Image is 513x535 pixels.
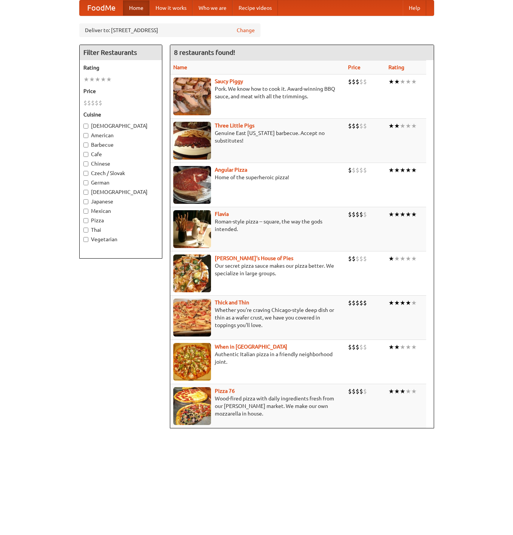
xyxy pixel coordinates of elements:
[173,395,342,417] p: Wood-fired pizza with daily ingredients fresh from our [PERSON_NAME] market. We make our own mozz...
[193,0,233,16] a: Who we are
[388,210,394,219] li: ★
[400,254,405,263] li: ★
[348,254,352,263] li: $
[100,75,106,84] li: ★
[83,190,88,195] input: [DEMOGRAPHIC_DATA]
[215,211,229,217] b: Flavia
[363,166,367,174] li: $
[215,299,249,305] a: Thick and Thin
[237,26,255,34] a: Change
[359,299,363,307] li: $
[173,254,211,292] img: luigis.jpg
[83,179,158,186] label: German
[215,123,254,129] a: Three Little Pigs
[394,210,400,219] li: ★
[173,262,342,277] p: Our secret pizza sauce makes our pizza better. We specialize in large groups.
[388,387,394,395] li: ★
[411,210,417,219] li: ★
[359,78,363,86] li: $
[83,133,88,138] input: American
[83,141,158,149] label: Barbecue
[400,299,405,307] li: ★
[83,75,89,84] li: ★
[359,343,363,351] li: $
[173,218,342,233] p: Roman-style pizza -- square, the way the gods intended.
[215,388,235,394] a: Pizza 76
[394,343,400,351] li: ★
[83,171,88,176] input: Czech / Slovak
[400,210,405,219] li: ★
[89,75,95,84] li: ★
[363,343,367,351] li: $
[400,78,405,86] li: ★
[83,226,158,234] label: Thai
[173,129,342,144] p: Genuine East [US_STATE] barbecue. Accept no substitutes!
[173,210,211,248] img: flavia.jpg
[394,122,400,130] li: ★
[411,166,417,174] li: ★
[173,64,187,70] a: Name
[83,217,158,224] label: Pizza
[83,161,88,166] input: Chinese
[215,167,247,173] b: Angular Pizza
[83,218,88,223] input: Pizza
[394,78,400,86] li: ★
[83,132,158,139] label: American
[83,199,88,204] input: Japanese
[83,236,158,243] label: Vegetarian
[411,387,417,395] li: ★
[356,343,359,351] li: $
[405,78,411,86] li: ★
[356,387,359,395] li: $
[352,254,356,263] li: $
[405,210,411,219] li: ★
[348,166,352,174] li: $
[352,387,356,395] li: $
[356,166,359,174] li: $
[95,99,99,107] li: $
[215,78,243,84] a: Saucy Piggy
[83,198,158,205] label: Japanese
[348,343,352,351] li: $
[356,299,359,307] li: $
[352,78,356,86] li: $
[411,299,417,307] li: ★
[106,75,112,84] li: ★
[83,124,88,129] input: [DEMOGRAPHIC_DATA]
[215,344,287,350] a: When in [GEOGRAPHIC_DATA]
[83,64,158,71] h5: Rating
[356,254,359,263] li: $
[359,387,363,395] li: $
[394,254,400,263] li: ★
[80,45,162,60] h4: Filter Restaurants
[394,166,400,174] li: ★
[411,254,417,263] li: ★
[388,299,394,307] li: ★
[83,111,158,118] h5: Cuisine
[400,387,405,395] li: ★
[405,387,411,395] li: ★
[356,122,359,130] li: $
[83,180,88,185] input: German
[359,166,363,174] li: $
[83,99,87,107] li: $
[388,166,394,174] li: ★
[405,166,411,174] li: ★
[83,143,88,147] input: Barbecue
[173,350,342,366] p: Authentic Italian pizza in a friendly neighborhood joint.
[352,122,356,130] li: $
[352,210,356,219] li: $
[348,122,352,130] li: $
[363,210,367,219] li: $
[173,299,211,337] img: thick.jpg
[83,169,158,177] label: Czech / Slovak
[173,174,342,181] p: Home of the superheroic pizza!
[83,228,88,233] input: Thai
[83,152,88,157] input: Cafe
[394,299,400,307] li: ★
[83,207,158,215] label: Mexican
[359,254,363,263] li: $
[405,343,411,351] li: ★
